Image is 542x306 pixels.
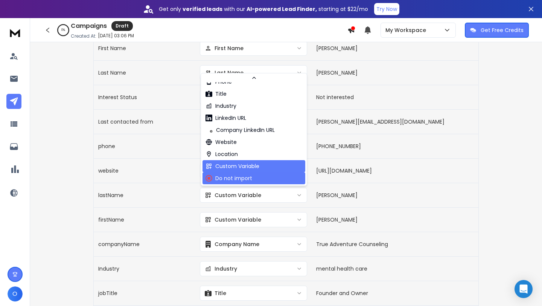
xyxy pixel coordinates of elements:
[481,26,524,34] p: Get Free Credits
[94,36,195,60] td: First Name
[205,240,259,248] div: Company Name
[205,69,244,76] div: Last Name
[312,158,478,183] td: [URL][DOMAIN_NAME]
[94,232,195,256] td: companyName
[61,28,65,32] p: 0 %
[94,60,195,85] td: Last Name
[94,109,195,134] td: Last contacted from
[94,183,195,207] td: lastName
[312,232,478,256] td: True Adventure Counseling
[206,90,227,98] div: Title
[312,281,478,305] td: Founder and Owner
[205,44,244,52] div: First Name
[71,33,96,39] p: Created At:
[247,5,317,13] strong: AI-powered Lead Finder,
[206,162,259,170] div: Custom Variable
[206,114,246,122] div: LinkedIn URL
[206,150,238,158] div: Location
[206,138,237,146] div: Website
[71,21,107,31] h1: Campaigns
[312,183,478,207] td: [PERSON_NAME]
[312,256,478,281] td: mental health care
[94,134,195,158] td: phone
[206,102,236,110] div: Industry
[94,158,195,183] td: website
[376,5,397,13] p: Try Now
[94,85,195,109] td: Interest Status
[206,126,275,134] div: Company LinkedIn URL
[94,281,195,305] td: jobTitle
[205,216,261,223] div: Custom Variable
[312,60,478,85] td: [PERSON_NAME]
[98,33,134,39] p: [DATE] 03:06 PM
[205,265,237,272] div: Industry
[183,5,222,13] strong: verified leads
[312,109,478,134] td: [PERSON_NAME][EMAIL_ADDRESS][DOMAIN_NAME]
[312,134,478,158] td: [PHONE_NUMBER]
[8,26,23,40] img: logo
[159,5,368,13] p: Get only with our starting at $22/mo
[515,280,533,298] div: Open Intercom Messenger
[205,191,261,199] div: Custom Variable
[312,36,478,60] td: [PERSON_NAME]
[94,256,195,281] td: Industry
[8,286,23,301] span: O
[312,85,478,109] td: Not interested
[312,207,478,232] td: [PERSON_NAME]
[205,289,226,297] div: Title
[94,207,195,232] td: firstName
[206,174,252,182] div: Do not import
[385,26,429,34] p: My Workspace
[111,21,133,31] div: Draft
